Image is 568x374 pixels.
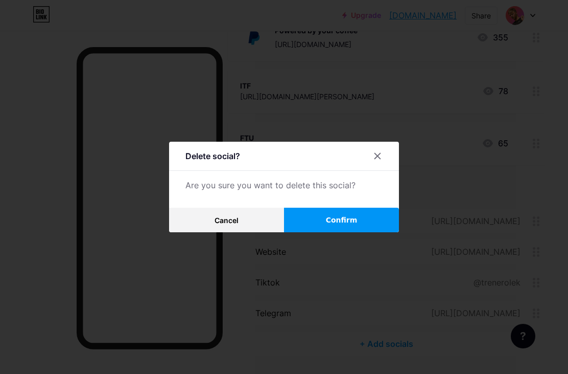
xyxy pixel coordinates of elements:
button: Cancel [169,208,284,232]
span: Cancel [215,216,239,225]
button: Confirm [284,208,399,232]
div: Are you sure you want to delete this social? [185,179,383,191]
span: Confirm [326,215,358,226]
div: Delete social? [185,150,240,162]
